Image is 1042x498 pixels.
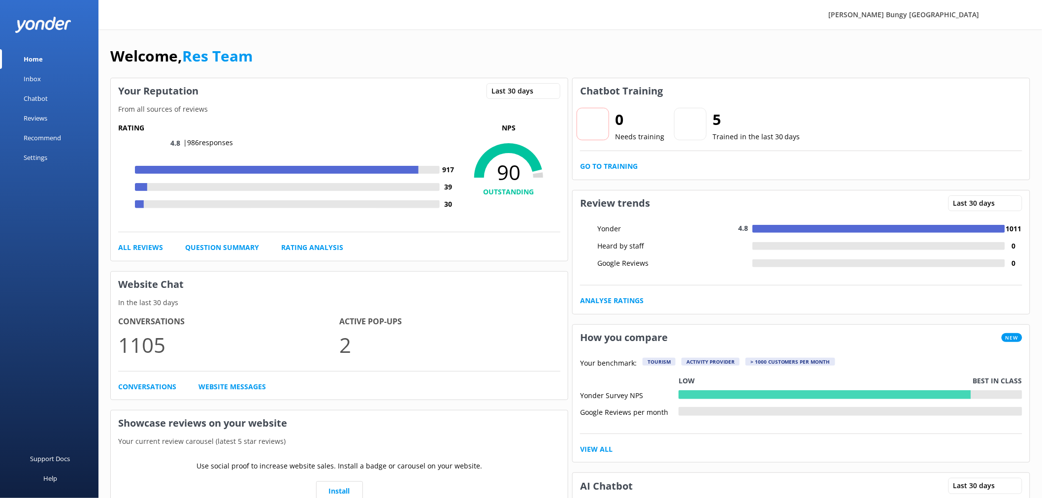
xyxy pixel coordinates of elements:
span: New [1002,333,1022,342]
h4: 30 [440,199,457,210]
h4: 0 [1005,241,1022,251]
p: Use social proof to increase website sales. Install a badge or carousel on your website. [196,461,482,471]
a: Website Messages [198,381,266,392]
h4: 39 [440,182,457,192]
h2: 0 [615,108,664,131]
span: Last 30 days [953,198,1001,209]
p: Your benchmark: [580,358,637,370]
p: From all sources of reviews [111,104,568,115]
span: Last 30 days [953,480,1001,491]
div: Support Docs [31,449,70,468]
h4: OUTSTANDING [457,187,560,197]
h4: 1011 [1005,223,1022,234]
a: All Reviews [118,242,163,253]
p: Low [679,375,695,386]
h4: 917 [440,164,457,175]
h3: Showcase reviews on your website [111,410,568,436]
div: Inbox [24,69,41,89]
h5: Rating [118,123,457,133]
p: | 986 responses [183,137,233,148]
h4: Conversations [118,315,339,328]
div: Activity Provider [682,358,740,366]
h4: 0 [1005,258,1022,269]
div: Google Reviews per month [580,407,679,416]
span: 90 [457,160,560,185]
div: Yonder Survey NPS [580,390,679,399]
div: > 1000 customers per month [746,358,835,366]
p: Needs training [615,131,664,142]
a: Analyse Ratings [580,295,644,306]
h3: How you compare [573,325,675,350]
p: Trained in the last 30 days [713,131,800,142]
div: Settings [24,148,47,167]
h1: Welcome, [110,44,253,68]
a: View All [580,444,613,455]
div: Yonder [595,223,684,234]
div: Google Reviews [595,258,684,269]
h3: Website Chat [111,272,568,297]
p: Best in class [973,375,1022,386]
h3: Chatbot Training [573,78,670,104]
div: Tourism [643,358,676,366]
div: Home [24,49,43,69]
span: 4.8 [738,223,748,233]
span: Last 30 days [491,86,539,96]
div: Reviews [24,108,47,128]
p: In the last 30 days [111,297,568,308]
a: Rating Analysis [281,242,343,253]
a: Res Team [182,46,253,66]
span: 4.8 [170,138,180,148]
img: yonder-white-logo.png [15,17,71,33]
div: Recommend [24,128,61,148]
h3: Your Reputation [111,78,206,104]
p: 2 [339,328,560,361]
h3: Review trends [573,190,657,216]
p: Your current review carousel (latest 5 star reviews) [111,436,568,447]
h2: 5 [713,108,800,131]
p: 1105 [118,328,339,361]
a: Go to Training [580,161,638,172]
div: Chatbot [24,89,48,108]
div: Help [43,468,57,488]
h4: Active Pop-ups [339,315,560,328]
p: NPS [457,123,560,133]
a: Conversations [118,381,176,392]
div: Heard by staff [595,241,684,251]
a: Question Summary [185,242,259,253]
